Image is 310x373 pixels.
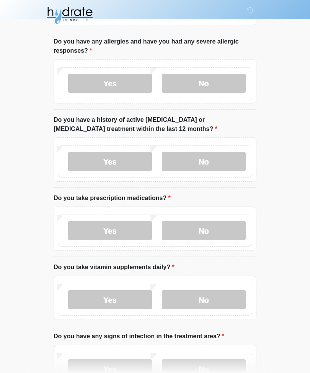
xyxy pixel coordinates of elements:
img: Hydrate IV Bar - Fort Collins Logo [46,6,93,25]
label: Do you have any signs of infection in the treatment area? [54,332,224,341]
label: Yes [68,74,152,93]
label: No [162,290,246,309]
label: Yes [68,221,152,240]
label: Do you take prescription medications? [54,194,171,203]
label: Do you have any allergies and have you had any severe allergic responses? [54,37,256,55]
label: Do you take vitamin supplements daily? [54,263,175,272]
label: Yes [68,290,152,309]
label: Yes [68,152,152,171]
label: No [162,74,246,93]
label: No [162,152,246,171]
label: Do you have a history of active [MEDICAL_DATA] or [MEDICAL_DATA] treatment within the last 12 mon... [54,115,256,134]
label: No [162,221,246,240]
